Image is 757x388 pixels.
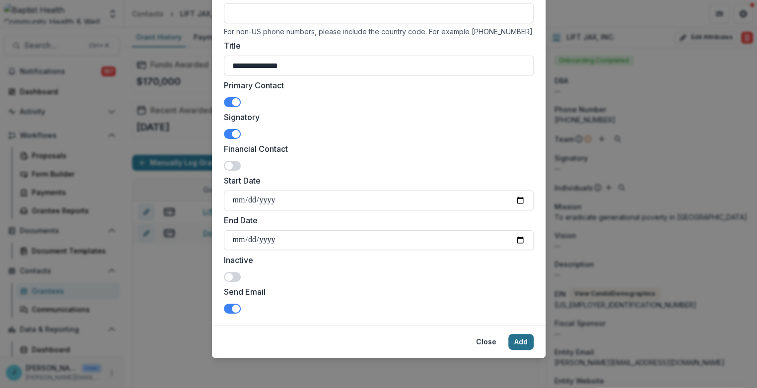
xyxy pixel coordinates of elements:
[224,286,528,298] label: Send Email
[508,334,534,350] button: Add
[224,40,528,52] label: Title
[224,214,528,226] label: End Date
[224,175,528,187] label: Start Date
[224,254,528,266] label: Inactive
[224,143,528,155] label: Financial Contact
[470,334,502,350] button: Close
[224,111,528,123] label: Signatory
[224,79,528,91] label: Primary Contact
[224,27,534,36] div: For non-US phone numbers, please include the country code. For example [PHONE_NUMBER]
